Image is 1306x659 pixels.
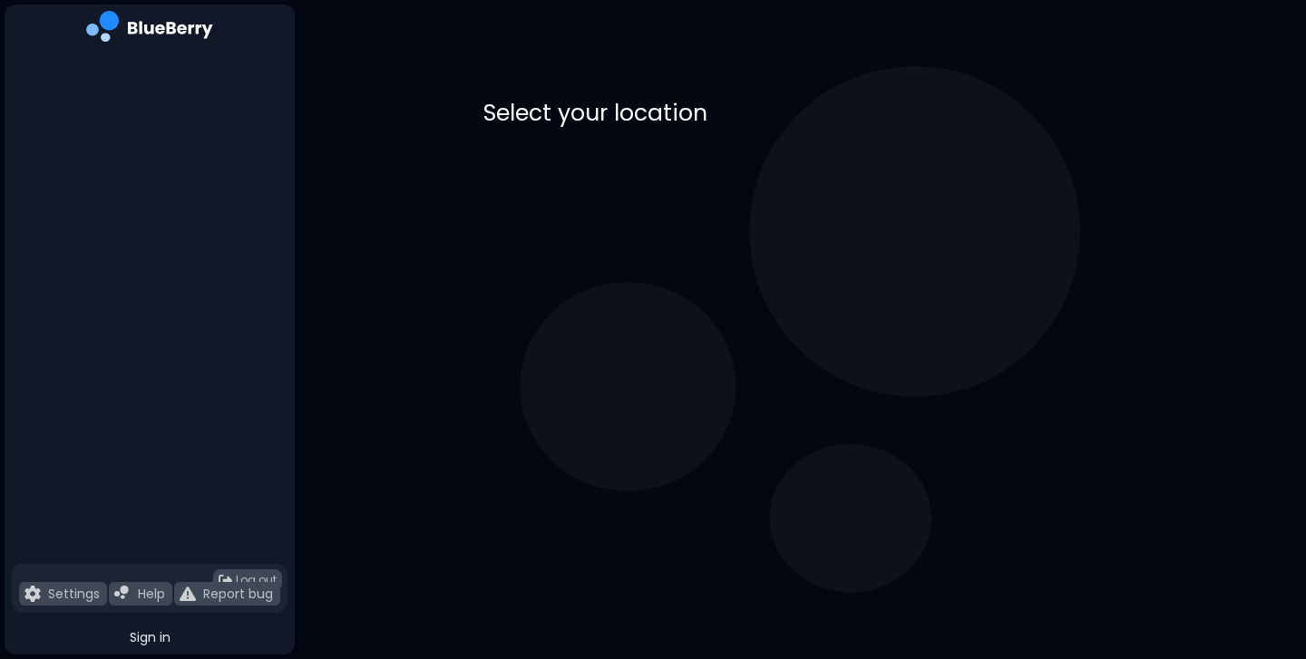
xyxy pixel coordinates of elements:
[219,574,232,587] img: logout
[12,620,288,654] button: Sign in
[483,98,1118,128] p: Select your location
[203,586,273,602] p: Report bug
[130,629,171,645] span: Sign in
[48,586,100,602] p: Settings
[24,586,41,602] img: file icon
[114,586,131,602] img: file icon
[86,11,213,48] img: company logo
[180,586,196,602] img: file icon
[138,586,165,602] p: Help
[236,573,277,587] span: Log out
